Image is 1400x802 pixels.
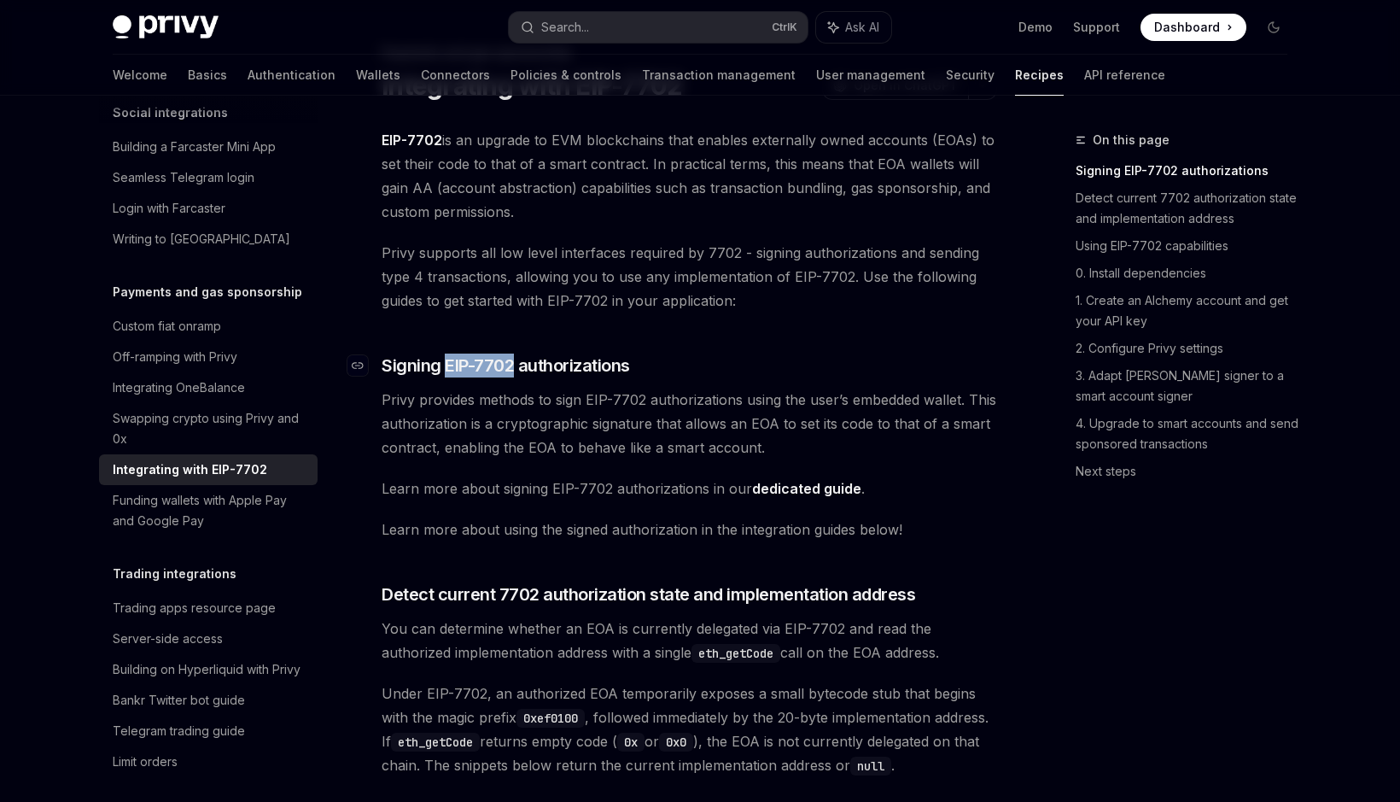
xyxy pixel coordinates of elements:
[382,682,997,777] span: Under EIP-7702, an authorized EOA temporarily exposes a small bytecode stub that begins with the ...
[772,20,797,34] span: Ctrl K
[752,480,861,498] a: dedicated guide
[99,162,318,193] a: Seamless Telegram login
[113,408,307,449] div: Swapping crypto using Privy and 0x
[113,598,276,618] div: Trading apps resource page
[99,372,318,403] a: Integrating OneBalance
[516,709,585,728] code: 0xef0100
[642,55,796,96] a: Transaction management
[113,282,302,302] h5: Payments and gas sponsorship
[391,733,480,752] code: eth_getCode
[113,347,237,367] div: Off-ramping with Privy
[1076,410,1301,458] a: 4. Upgrade to smart accounts and send sponsored transactions
[113,564,236,584] h5: Trading integrations
[113,690,245,711] div: Bankr Twitter bot guide
[1084,55,1165,96] a: API reference
[99,193,318,224] a: Login with Farcaster
[1076,458,1301,485] a: Next steps
[113,460,267,480] div: Integrating with EIP-7702
[617,733,645,752] code: 0x
[113,55,167,96] a: Welcome
[113,378,245,398] div: Integrating OneBalance
[421,55,490,96] a: Connectors
[1076,335,1301,362] a: 2. Configure Privy settings
[1076,184,1301,232] a: Detect current 7702 authorization state and implementation address
[113,137,276,157] div: Building a Farcaster Mini App
[382,388,997,460] span: Privy provides methods to sign EIP-7702 authorizations using the user’s embedded wallet. This aut...
[99,224,318,255] a: Writing to [GEOGRAPHIC_DATA]
[113,198,225,219] div: Login with Farcaster
[99,716,318,746] a: Telegram trading guide
[1015,55,1064,96] a: Recipes
[113,15,219,39] img: dark logo
[99,593,318,623] a: Trading apps resource page
[188,55,227,96] a: Basics
[659,733,693,752] code: 0x0
[113,752,178,772] div: Limit orders
[382,617,997,664] span: You can determine whether an EOA is currently delegated via EIP-7702 and read the authorized impl...
[382,128,997,224] span: is an upgrade to EVM blockchains that enables externally owned accounts (EOAs) to set their code ...
[850,757,891,776] code: null
[1260,14,1287,41] button: Toggle dark mode
[99,132,318,162] a: Building a Farcaster Mini App
[382,132,442,149] a: EIP-7702
[113,659,300,680] div: Building on Hyperliquid with Privy
[1093,130,1170,150] span: On this page
[816,12,891,43] button: Ask AI
[382,477,997,501] span: Learn more about signing EIP-7702 authorizations in our .
[1140,14,1246,41] a: Dashboard
[99,746,318,777] a: Limit orders
[845,19,879,36] span: Ask AI
[1076,157,1301,184] a: Signing EIP-7702 authorizations
[1076,232,1301,260] a: Using EIP-7702 capabilities
[113,721,245,741] div: Telegram trading guide
[691,644,780,663] code: eth_getCode
[382,241,997,313] span: Privy supports all low level interfaces required by 7702 - signing authorizations and sending typ...
[510,55,621,96] a: Policies & controls
[816,55,925,96] a: User management
[113,490,307,531] div: Funding wallets with Apple Pay and Google Pay
[248,55,335,96] a: Authentication
[99,403,318,454] a: Swapping crypto using Privy and 0x
[382,354,630,378] span: Signing EIP-7702 authorizations
[347,354,382,378] a: Navigate to header
[356,55,400,96] a: Wallets
[1076,362,1301,410] a: 3. Adapt [PERSON_NAME] signer to a smart account signer
[99,485,318,536] a: Funding wallets with Apple Pay and Google Pay
[99,454,318,485] a: Integrating with EIP-7702
[1154,19,1220,36] span: Dashboard
[99,342,318,372] a: Off-ramping with Privy
[1018,19,1053,36] a: Demo
[382,518,997,541] span: Learn more about using the signed authorization in the integration guides below!
[541,17,589,38] div: Search...
[1073,19,1120,36] a: Support
[99,685,318,716] a: Bankr Twitter bot guide
[99,654,318,685] a: Building on Hyperliquid with Privy
[382,582,915,606] span: Detect current 7702 authorization state and implementation address
[113,167,254,188] div: Seamless Telegram login
[99,623,318,654] a: Server-side access
[509,12,808,43] button: Search...CtrlK
[113,316,221,337] div: Custom fiat onramp
[113,629,223,649] div: Server-side access
[1076,260,1301,287] a: 0. Install dependencies
[946,55,995,96] a: Security
[99,311,318,342] a: Custom fiat onramp
[1076,287,1301,335] a: 1. Create an Alchemy account and get your API key
[113,229,290,249] div: Writing to [GEOGRAPHIC_DATA]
